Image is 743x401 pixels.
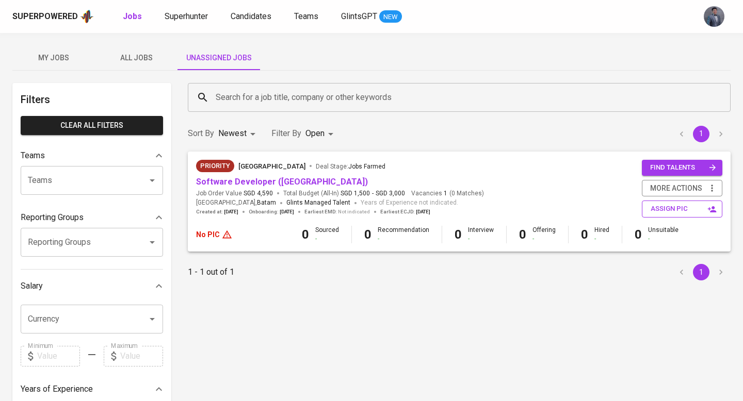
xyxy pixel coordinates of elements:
div: New Job received from Demand Team [196,160,234,172]
a: Superhunter [165,10,210,23]
div: Salary [21,276,163,296]
div: Reporting Groups [21,207,163,228]
p: Reporting Groups [21,211,84,224]
b: 0 [302,227,309,242]
span: [DATE] [416,208,430,215]
div: Interview [468,226,494,243]
div: Years of Experience [21,379,163,399]
p: Teams [21,149,45,162]
b: 0 [519,227,526,242]
div: Superpowered [12,11,78,23]
span: Superhunter [165,11,208,21]
span: Priority [196,161,234,171]
span: Earliest EMD : [304,208,370,215]
span: NEW [379,12,402,22]
a: Teams [294,10,320,23]
span: Open [305,128,325,138]
a: Jobs [123,10,144,23]
p: Sort By [188,127,214,140]
span: find talents [650,162,716,174]
span: [DATE] [280,208,294,215]
h6: Filters [21,91,163,108]
div: - [468,235,494,243]
span: Job Order Value [196,189,273,198]
span: assign pic [651,203,716,215]
span: more actions [650,182,702,195]
span: Not indicated [338,208,370,215]
span: Vacancies ( 0 Matches ) [411,189,484,198]
span: [GEOGRAPHIC_DATA] [238,162,305,170]
button: more actions [642,180,722,197]
b: 0 [364,227,372,242]
div: Unsuitable [648,226,679,243]
span: Jobs Farmed [348,163,385,170]
span: SGD 4,590 [244,189,273,198]
div: - [594,235,609,243]
span: [GEOGRAPHIC_DATA] , [196,198,276,208]
span: Unassigned Jobs [184,52,254,64]
span: Teams [294,11,318,21]
div: Teams [21,145,163,166]
span: Created at : [196,208,238,215]
span: 1 [442,189,447,198]
span: SGD 3,000 [376,189,405,198]
p: No PIC [196,229,220,240]
img: jhon@glints.com [704,6,724,27]
p: 1 - 1 out of 1 [188,266,234,278]
span: Total Budget (All-In) [283,189,405,198]
nav: pagination navigation [672,264,731,280]
button: page 1 [693,126,709,142]
p: Filter By [271,127,301,140]
button: Open [145,312,159,326]
button: find talents [642,160,722,176]
button: Open [145,173,159,188]
p: Newest [218,127,247,140]
span: Deal Stage : [316,163,385,170]
div: - [532,235,556,243]
p: Salary [21,280,43,292]
a: Candidates [231,10,273,23]
span: Clear All filters [29,119,155,132]
b: 0 [455,227,462,242]
nav: pagination navigation [672,126,731,142]
p: Years of Experience [21,383,93,395]
a: Superpoweredapp logo [12,9,94,24]
span: Batam [257,198,276,208]
input: Value [37,346,80,366]
div: Newest [218,124,259,143]
b: Jobs [123,11,142,21]
div: Hired [594,226,609,243]
span: My Jobs [19,52,89,64]
button: assign pic [642,201,722,218]
span: [DATE] [224,208,238,215]
div: Sourced [315,226,339,243]
a: Software Developer ([GEOGRAPHIC_DATA]) [196,177,368,187]
span: - [372,189,374,198]
div: Open [305,124,337,143]
b: 0 [581,227,588,242]
div: - [378,235,429,243]
span: Glints Managed Talent [286,199,350,206]
input: Value [120,346,163,366]
div: - [315,235,339,243]
span: Candidates [231,11,271,21]
img: app logo [80,9,94,24]
b: 0 [635,227,642,242]
div: - [648,235,679,243]
button: Open [145,235,159,249]
button: Clear All filters [21,116,163,135]
a: GlintsGPT NEW [341,10,402,23]
span: All Jobs [101,52,171,64]
span: GlintsGPT [341,11,377,21]
span: SGD 1,500 [341,189,370,198]
div: Recommendation [378,226,429,243]
span: Years of Experience not indicated. [361,198,458,208]
span: Earliest ECJD : [380,208,430,215]
button: page 1 [693,264,709,280]
div: Offering [532,226,556,243]
span: Onboarding : [249,208,294,215]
